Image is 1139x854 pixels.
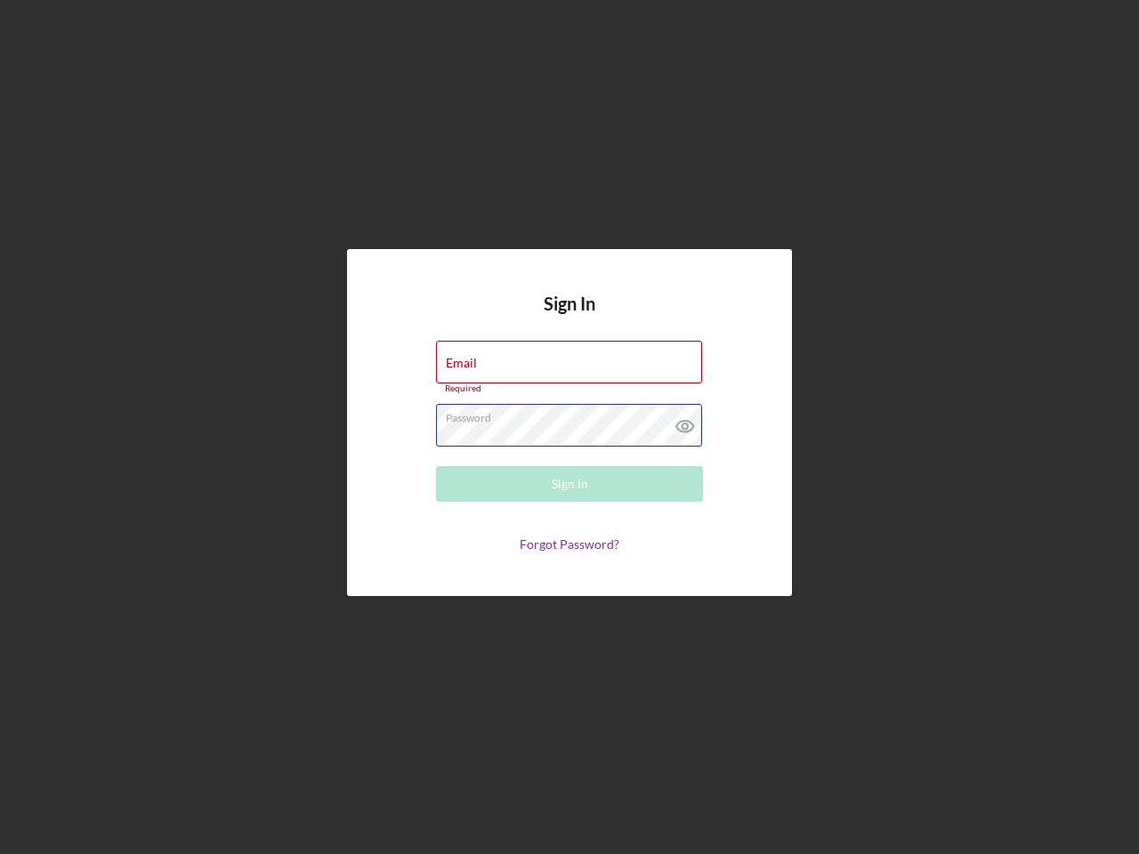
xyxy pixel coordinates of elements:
button: Sign In [436,466,703,502]
div: Sign In [552,466,588,502]
label: Password [446,405,702,424]
label: Email [446,356,477,370]
div: Required [436,383,703,394]
a: Forgot Password? [520,536,619,552]
h4: Sign In [544,294,595,341]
